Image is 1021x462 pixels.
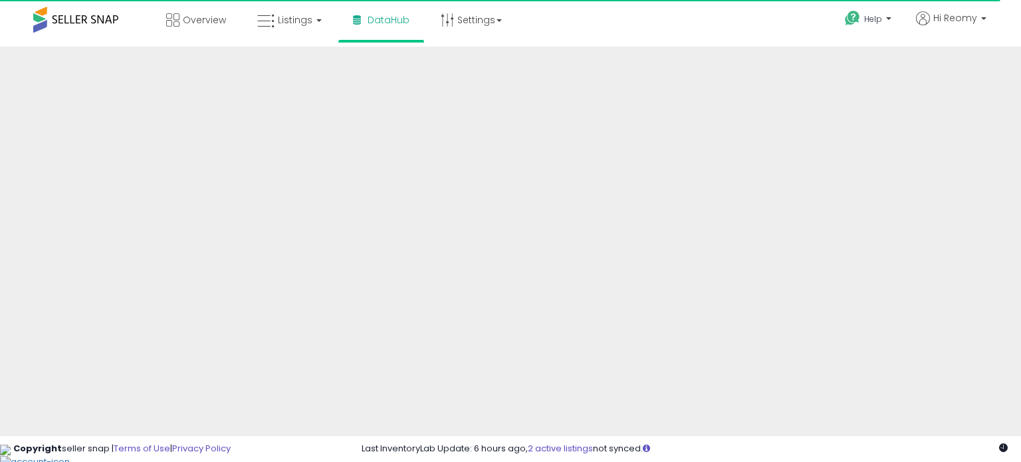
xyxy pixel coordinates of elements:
[278,13,312,27] span: Listings
[916,11,986,41] a: Hi Reomy
[183,13,226,27] span: Overview
[864,13,882,25] span: Help
[933,11,977,25] span: Hi Reomy
[844,10,861,27] i: Get Help
[368,13,409,27] span: DataHub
